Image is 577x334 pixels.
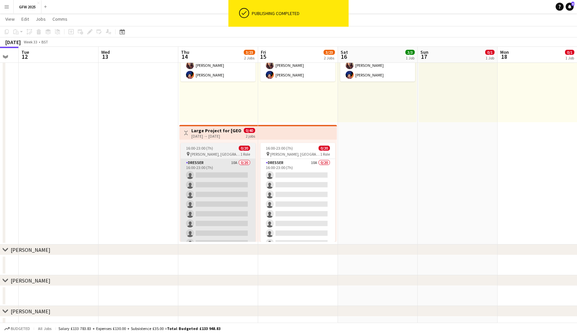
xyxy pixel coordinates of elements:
span: 0/20 [239,146,250,151]
span: 1 Role [240,152,250,157]
h3: Large Project for [GEOGRAPHIC_DATA], [PERSON_NAME], [GEOGRAPHIC_DATA] [191,128,241,134]
span: 16:00-23:00 (7h) [186,146,213,151]
span: 0/1 [565,50,574,55]
span: Week 33 [22,39,39,44]
span: Sun [420,49,428,55]
span: Sat [341,49,348,55]
div: Salary £133 783.83 + Expenses £130.00 + Subsistence £35.00 = [58,326,220,331]
div: 2 Jobs [244,55,255,60]
span: Thu [181,49,189,55]
span: 12 [20,53,29,60]
a: View [3,15,17,23]
div: 2 Jobs [324,55,335,60]
div: [PERSON_NAME] [11,308,50,315]
span: 3/23 [244,50,255,55]
span: Budgeted [11,326,30,331]
span: Jobs [36,16,46,22]
div: [PERSON_NAME] [11,277,50,284]
span: 17 [419,53,428,60]
span: Total Budgeted £133 948.83 [167,326,220,331]
button: GFW 2025 [14,0,41,13]
span: [PERSON_NAME], [GEOGRAPHIC_DATA] [270,152,320,157]
span: Mon [500,49,509,55]
span: Tue [21,49,29,55]
a: Jobs [33,15,48,23]
span: 16:00-23:00 (7h) [266,146,293,151]
span: 0/1 [485,50,495,55]
span: 0/20 [319,146,330,151]
div: [DATE] → [DATE] [191,134,241,139]
span: 3/3 [405,50,415,55]
div: 1 Job [565,55,574,60]
span: 1 Role [320,152,330,157]
span: 5 [571,2,574,6]
span: 15 [260,53,266,60]
span: Fri [261,49,266,55]
span: Comms [52,16,67,22]
div: [PERSON_NAME] [11,246,50,253]
button: Budgeted [3,325,31,332]
span: 13 [100,53,110,60]
span: All jobs [37,326,53,331]
div: [DATE] [5,39,21,45]
div: Publishing completed [252,10,346,16]
a: Comms [50,15,70,23]
span: 3/23 [324,50,335,55]
span: 18 [499,53,509,60]
span: 0/40 [244,128,255,133]
app-job-card: 16:00-23:00 (7h)0/20 [PERSON_NAME], [GEOGRAPHIC_DATA]1 RoleDresser10A0/2016:00-23:00 (7h) [260,143,335,242]
a: Edit [19,15,32,23]
div: BST [41,39,48,44]
span: 14 [180,53,189,60]
span: 16 [340,53,348,60]
a: 5 [566,3,574,11]
div: 1 Job [406,55,414,60]
div: 2 jobs [246,133,255,139]
app-job-card: 16:00-23:00 (7h)0/20 [PERSON_NAME], [GEOGRAPHIC_DATA]1 RoleDresser10A0/2016:00-23:00 (7h) [181,143,255,242]
span: Edit [21,16,29,22]
span: View [5,16,15,22]
span: [PERSON_NAME], [GEOGRAPHIC_DATA] [190,152,240,157]
span: Wed [101,49,110,55]
div: 1 Job [486,55,494,60]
